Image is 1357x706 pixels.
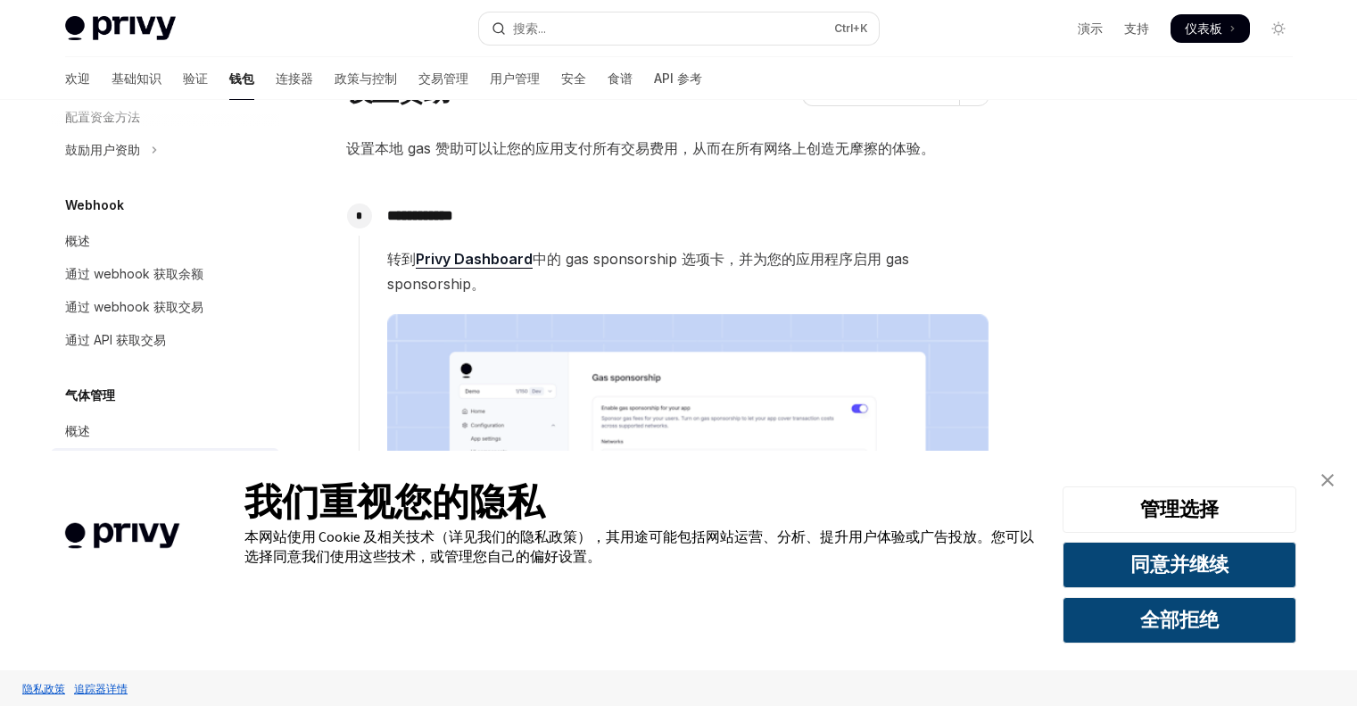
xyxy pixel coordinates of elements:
a: 安全 [561,57,586,100]
font: 政策与控制 [335,71,397,86]
a: 设立赞助 [51,448,279,480]
font: 追踪器详情 [74,682,128,695]
font: 全部拒绝 [1140,607,1219,632]
font: 气体管理 [65,387,115,403]
a: 验证 [183,57,208,100]
font: 同意并继续 [1130,552,1229,577]
a: 连接器 [276,57,313,100]
button: 切换提示用户资助部分 [51,134,279,166]
a: 通过 API 获取交易 [51,324,279,356]
a: 支持 [1124,20,1149,37]
font: 设置本地 gas 赞助可以让您的应用支付所有交易费用，从而在所有网络上创造无摩擦的体验。 [346,139,935,157]
a: 政策与控制 [335,57,397,100]
a: 概述 [51,415,279,447]
font: Ctrl [834,21,853,35]
a: 追踪器详情 [70,673,132,704]
a: 用户管理 [490,57,540,100]
button: 管理选择 [1063,486,1296,533]
font: 钱包 [229,71,254,86]
font: 本网站使用 Cookie 及相关技术（详见我们的隐私政策），其用途可能包括网站运营、分析、提升用户体验或广告投放。您可以选择同意我们使用这些技术，或管理您自己的偏好设置。 [244,527,1034,565]
img: 公司徽标 [27,497,218,575]
font: 基础知识 [112,71,161,86]
a: 欢迎 [65,57,90,100]
a: 仪表板 [1171,14,1250,43]
button: 同意并继续 [1063,542,1296,588]
font: 概述 [65,423,90,438]
a: Privy Dashboard [416,250,533,269]
font: 搜索... [513,21,546,36]
font: 连接器 [276,71,313,86]
a: 食谱 [608,57,633,100]
a: 通过 webhook 获取交易 [51,291,279,323]
font: Privy Dashboard [416,250,533,268]
font: 欢迎 [65,71,90,86]
font: 鼓励用户资助 [65,142,140,157]
font: 通过 webhook 获取余额 [65,266,203,281]
font: 交易管理 [418,71,468,86]
font: 概述 [65,233,90,248]
button: 打开搜索 [479,12,879,45]
a: 演示 [1078,20,1103,37]
button: 全部拒绝 [1063,597,1296,644]
font: 仪表板 [1185,21,1222,36]
font: 管理选择 [1140,496,1219,521]
font: 我们重视您的隐私 [244,478,544,525]
font: 用户管理 [490,71,540,86]
font: API 参考 [654,71,702,86]
img: 灯光标志 [65,16,176,41]
a: 通过 webhook 获取余额 [51,258,279,290]
a: 关闭横幅 [1310,462,1345,498]
font: 验证 [183,71,208,86]
font: 隐私政策 [22,682,65,695]
font: 演示 [1078,21,1103,36]
a: 概述 [51,225,279,257]
font: 支持 [1124,21,1149,36]
font: 转到 [387,250,416,268]
a: 隐私政策 [18,673,70,704]
a: 钱包 [229,57,254,100]
img: 关闭横幅 [1321,474,1334,486]
font: 通过 webhook 获取交易 [65,299,203,314]
font: 食谱 [608,71,633,86]
font: 通过 API 获取交易 [65,332,166,347]
button: 切换暗模式 [1264,14,1293,43]
a: 交易管理 [418,57,468,100]
font: +K [853,21,868,35]
font: Webhook [65,197,124,212]
a: 基础知识 [112,57,161,100]
a: API 参考 [654,57,702,100]
font: 安全 [561,71,586,86]
font: 中的 gas sponsorship 选项卡，并为您的应用程序启用 gas sponsorship。 [387,250,909,293]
